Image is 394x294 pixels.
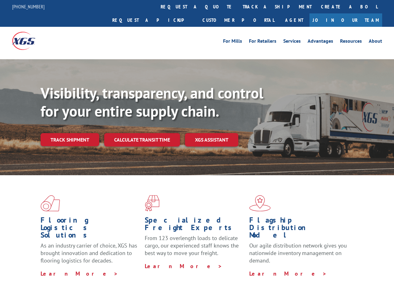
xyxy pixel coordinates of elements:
[249,39,276,46] a: For Retailers
[309,13,382,27] a: Join Our Team
[108,13,198,27] a: Request a pickup
[145,195,159,211] img: xgs-icon-focused-on-flooring-red
[283,39,301,46] a: Services
[41,216,140,242] h1: Flooring Logistics Solutions
[223,39,242,46] a: For Mills
[185,133,238,147] a: XGS ASSISTANT
[41,133,99,146] a: Track shipment
[198,13,279,27] a: Customer Portal
[41,195,60,211] img: xgs-icon-total-supply-chain-intelligence-red
[249,216,349,242] h1: Flagship Distribution Model
[249,242,347,264] span: Our agile distribution network gives you nationwide inventory management on demand.
[249,270,327,277] a: Learn More >
[369,39,382,46] a: About
[145,216,244,234] h1: Specialized Freight Experts
[249,195,271,211] img: xgs-icon-flagship-distribution-model-red
[340,39,362,46] a: Resources
[145,263,222,270] a: Learn More >
[41,242,137,264] span: As an industry carrier of choice, XGS has brought innovation and dedication to flooring logistics...
[145,234,244,262] p: From 123 overlength loads to delicate cargo, our experienced staff knows the best way to move you...
[41,83,263,121] b: Visibility, transparency, and control for your entire supply chain.
[308,39,333,46] a: Advantages
[279,13,309,27] a: Agent
[12,3,45,10] a: [PHONE_NUMBER]
[104,133,180,147] a: Calculate transit time
[41,270,118,277] a: Learn More >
